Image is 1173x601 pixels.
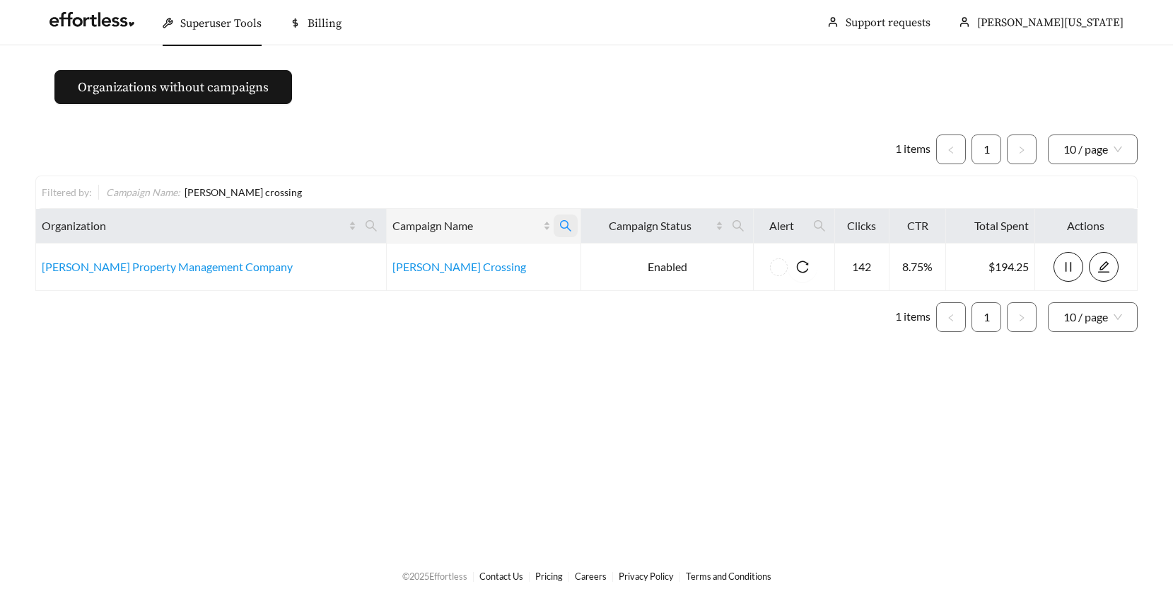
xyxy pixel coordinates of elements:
span: [PERSON_NAME][US_STATE] [977,16,1124,30]
span: reload [788,261,817,273]
th: Clicks [835,209,889,244]
li: 1 items [895,302,930,332]
a: edit [1089,260,1119,273]
a: Pricing [535,571,563,582]
button: reload [788,252,817,282]
button: Organizations without campaigns [54,70,292,104]
span: search [813,219,826,232]
a: [PERSON_NAME] Crossing [392,260,526,273]
span: search [559,219,572,232]
button: right [1007,302,1037,332]
td: $194.25 [946,244,1034,291]
a: Terms and Conditions [686,571,771,582]
li: 1 [971,302,1001,332]
span: 10 / page [1063,303,1122,331]
span: search [365,219,378,232]
span: Alert [759,217,805,234]
a: 1 [972,135,1000,164]
a: Privacy Policy [619,571,674,582]
span: Campaign Name [392,217,540,234]
a: [PERSON_NAME] Property Management Company [42,260,293,273]
th: Total Spent [946,209,1034,244]
span: Campaign Name : [106,186,180,198]
span: 10 / page [1063,135,1122,164]
span: Campaign Status [587,217,713,234]
a: 1 [972,303,1000,331]
span: Organization [42,217,346,234]
div: Page Size [1048,302,1138,332]
div: Filtered by: [42,185,98,200]
td: 8.75% [889,244,946,291]
span: edit [1090,261,1118,273]
li: 1 items [895,134,930,164]
span: search [807,214,831,237]
li: 1 [971,134,1001,164]
span: [PERSON_NAME] crossing [185,186,302,198]
button: right [1007,134,1037,164]
span: left [947,146,955,154]
li: Previous Page [936,134,966,164]
span: Billing [308,16,342,30]
button: pause [1054,252,1083,282]
span: search [554,214,578,237]
span: © 2025 Effortless [402,571,467,582]
span: Organizations without campaigns [78,78,269,97]
a: Careers [575,571,607,582]
a: Support requests [846,16,930,30]
th: Actions [1035,209,1138,244]
button: left [936,302,966,332]
button: edit [1089,252,1119,282]
span: search [726,214,750,237]
td: 142 [835,244,889,291]
li: Next Page [1007,302,1037,332]
a: Contact Us [479,571,523,582]
li: Previous Page [936,302,966,332]
button: left [936,134,966,164]
span: pause [1054,261,1082,273]
span: search [732,219,745,232]
span: Superuser Tools [180,16,262,30]
div: Page Size [1048,134,1138,164]
th: CTR [889,209,946,244]
span: search [359,214,383,237]
span: right [1017,146,1026,154]
span: left [947,314,955,322]
td: Enabled [581,244,754,291]
li: Next Page [1007,134,1037,164]
span: right [1017,314,1026,322]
